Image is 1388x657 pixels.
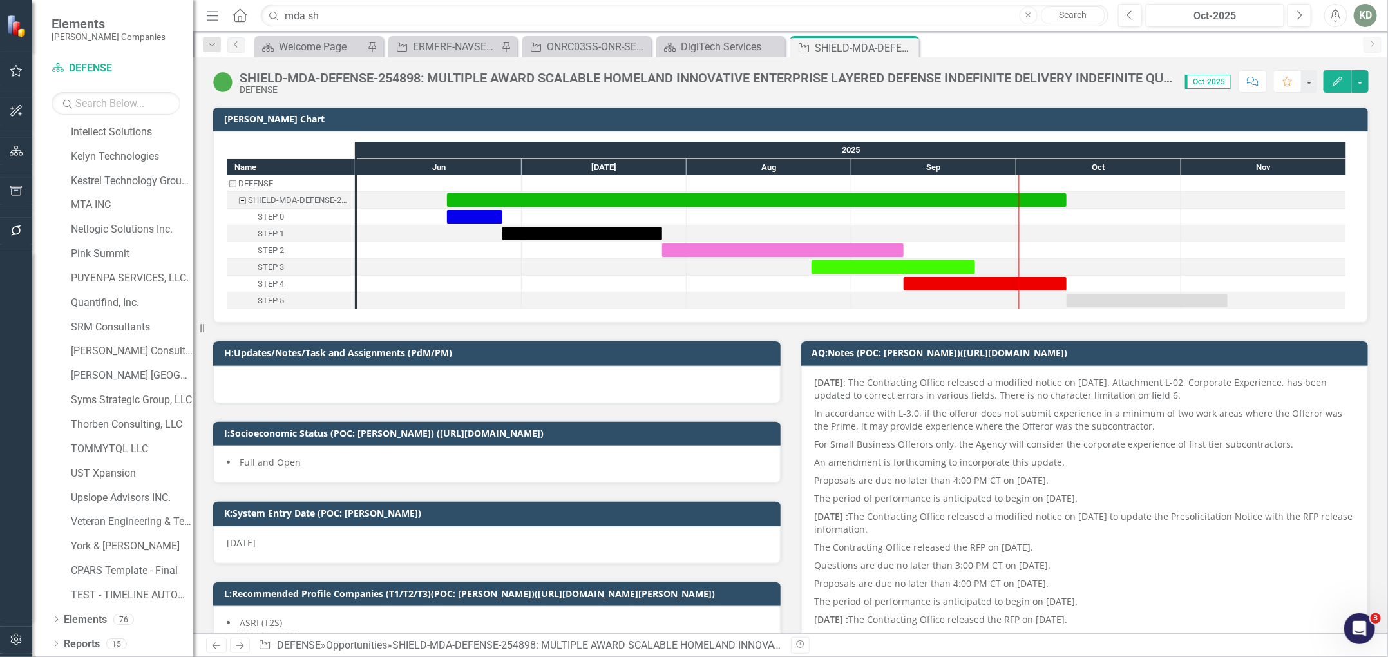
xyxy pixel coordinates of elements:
[227,209,355,225] div: Task: Start date: 2025-06-17 End date: 2025-06-27
[64,637,100,652] a: Reports
[815,611,1355,629] p: The Contracting Office released the RFP on [DATE].
[52,16,166,32] span: Elements
[660,39,782,55] a: DigiTech Services
[71,515,193,529] a: Veteran Engineering & Technology LLC
[815,471,1355,490] p: Proposals are due no later than 4:00 PM CT on [DATE].
[224,348,774,357] h3: H:Updates/Notes/Task and Assignments (PdM/PM)
[815,538,1355,557] p: The Contracting Office released the RFP on [DATE].
[71,344,193,359] a: [PERSON_NAME] Consulting
[258,39,364,55] a: Welcome Page
[248,192,351,209] div: SHIELD-MDA-DEFENSE-254898: MULTIPLE AWARD SCALABLE HOMELAND INNOVATIVE ENTERPRISE LAYERED DEFENSE...
[357,159,522,176] div: Jun
[71,368,193,383] a: [PERSON_NAME] [GEOGRAPHIC_DATA]
[227,225,355,242] div: STEP 1
[815,613,849,625] strong: [DATE] :
[71,149,193,164] a: Kelyn Technologies
[227,175,355,192] div: DEFENSE
[815,510,849,522] strong: [DATE] :
[447,193,1067,207] div: Task: Start date: 2025-06-17 End date: 2025-10-10
[21,33,31,44] img: website_grey.svg
[258,225,284,242] div: STEP 1
[71,320,193,335] a: SRM Consultants
[33,33,142,44] div: Domain: [DOMAIN_NAME]
[357,142,1346,158] div: 2025
[258,276,284,292] div: STEP 4
[113,614,134,625] div: 76
[815,376,844,388] strong: [DATE]
[662,243,904,257] div: Task: Start date: 2025-07-27 End date: 2025-09-10
[1181,159,1346,176] div: Nov
[71,247,193,262] a: Pink Summit
[52,32,166,42] small: [PERSON_NAME] Companies
[227,276,355,292] div: Task: Start date: 2025-09-10 End date: 2025-10-10
[815,40,916,56] div: SHIELD-MDA-DEFENSE-254898: MULTIPLE AWARD SCALABLE HOMELAND INNOVATIVE ENTERPRISE LAYERED DEFENSE...
[815,490,1355,508] p: The period of performance is anticipated to begin on [DATE].
[71,393,193,408] a: Syms Strategic Group, LLC
[71,466,193,481] a: UST Xpansion
[258,638,781,653] div: » »
[392,39,498,55] a: ERMFRF-NAVSEA-GSAMAS-249488: ENTERPRISE RISK MANAGEMENT FRAMEWORK REVIEW FACTORY (RMF)
[261,5,1108,27] input: Search ClearPoint...
[240,85,1172,95] div: DEFENSE
[49,76,115,84] div: Domain Overview
[687,159,851,176] div: Aug
[279,39,364,55] div: Welcome Page
[224,428,774,438] h3: I:Socioeconomic Status (POC: [PERSON_NAME]) ([URL][DOMAIN_NAME])
[71,174,193,189] a: Kestrel Technology Group, LLC
[224,508,774,518] h3: K:System Entry Date (POC: [PERSON_NAME])
[227,242,355,259] div: Task: Start date: 2025-07-27 End date: 2025-09-10
[240,71,1172,85] div: SHIELD-MDA-DEFENSE-254898: MULTIPLE AWARD SCALABLE HOMELAND INNOVATIVE ENTERPRISE LAYERED DEFENSE...
[227,175,355,192] div: Task: DEFENSE Start date: 2025-06-17 End date: 2025-06-18
[522,159,687,176] div: Jul
[447,210,502,224] div: Task: Start date: 2025-06-17 End date: 2025-06-27
[227,209,355,225] div: STEP 0
[71,198,193,213] a: MTA INC
[851,159,1016,176] div: Sep
[52,92,180,115] input: Search Below...
[64,613,107,627] a: Elements
[413,39,498,55] div: ERMFRF-NAVSEA-GSAMAS-249488: ENTERPRISE RISK MANAGEMENT FRAMEWORK REVIEW FACTORY (RMF)
[227,192,355,209] div: Task: Start date: 2025-06-17 End date: 2025-10-10
[71,296,193,310] a: Quantifind, Inc.
[815,575,1355,593] p: Proposals are due no later than 4:00 PM CT on [DATE].
[224,589,774,598] h3: L:Recommended Profile Companies (T1/T2/T3)(POC: [PERSON_NAME])([URL][DOMAIN_NAME][PERSON_NAME])
[815,629,1355,647] p: Questions are due no later than 3:00 PM CT on [DATE].
[547,39,648,55] div: ONRC03SS-ONR-SEAPORT-228457: (ONR CODE 03 SUPPORT SERVICES (SEAPORT NXG)) - January
[1041,6,1105,24] a: Search
[227,276,355,292] div: STEP 4
[35,75,45,85] img: tab_domain_overview_orange.svg
[71,222,193,237] a: Netlogic Solutions Inc.
[326,639,387,651] a: Opportunities
[904,277,1067,290] div: Task: Start date: 2025-09-10 End date: 2025-10-10
[213,71,233,92] img: Active
[142,76,217,84] div: Keywords by Traffic
[1344,613,1375,644] iframe: Intercom live chat
[36,21,63,31] div: v 4.0.25
[815,508,1355,538] p: The Contracting Office released a modified notice on [DATE] to update the Presolicitation Notice ...
[277,639,321,651] a: DEFENSE
[227,292,355,309] div: STEP 5
[227,537,256,549] span: [DATE]
[227,159,355,175] div: Name
[681,39,782,55] div: DigiTech Services
[106,638,127,649] div: 15
[392,639,1231,651] div: SHIELD-MDA-DEFENSE-254898: MULTIPLE AWARD SCALABLE HOMELAND INNOVATIVE ENTERPRISE LAYERED DEFENSE...
[1354,4,1377,27] button: KD
[815,405,1355,435] p: In accordance with L-3.0, if the offeror does not submit experience in a minimum of two work area...
[227,292,355,309] div: Task: Start date: 2025-10-10 End date: 2025-11-09
[71,271,193,286] a: PUYENPA SERVICES, LLC.
[812,348,1362,357] h3: AQ:Notes (POC: [PERSON_NAME])([URL][DOMAIN_NAME])
[71,417,193,432] a: Thorben Consulting, LLC
[128,75,138,85] img: tab_keywords_by_traffic_grey.svg
[71,125,193,140] a: Intellect Solutions
[526,39,648,55] a: ONRC03SS-ONR-SEAPORT-228457: (ONR CODE 03 SUPPORT SERVICES (SEAPORT NXG)) - January
[227,259,355,276] div: STEP 3
[1185,75,1231,89] span: Oct-2025
[240,629,298,642] span: MTA Inc (T2S)
[258,259,284,276] div: STEP 3
[815,435,1355,453] p: For Small Business Offerors only, the Agency will consider the corporate experience of first tier...
[1150,8,1280,24] div: Oct-2025
[258,242,284,259] div: STEP 2
[1146,4,1285,27] button: Oct-2025
[1067,294,1228,307] div: Task: Start date: 2025-10-10 End date: 2025-11-09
